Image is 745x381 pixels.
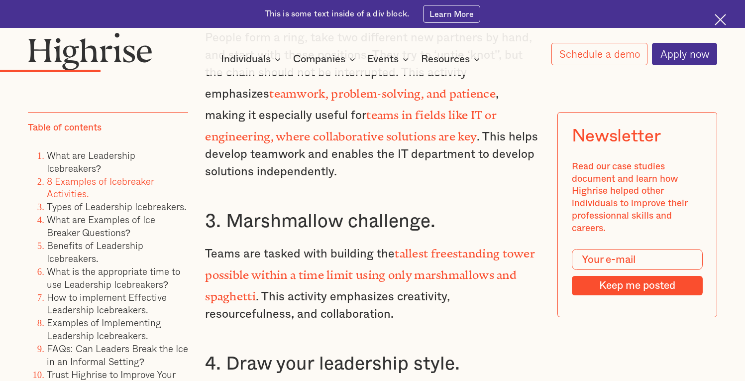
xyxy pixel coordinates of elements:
div: Read our case studies document and learn how Highrise helped other individuals to improve their p... [571,160,702,235]
a: Examples of Implementing Leadership Icebreakers. [47,315,161,343]
div: Events [367,53,399,65]
a: Learn More [423,5,480,23]
p: Teams are tasked with building the . This activity emphasizes creativity, resourcefulness, and co... [205,242,539,323]
a: Types of Leadership Icebreakers. [47,199,187,214]
h3: 3. Marshmallow challenge. [205,210,539,234]
a: Schedule a demo [551,43,647,65]
form: Modal Form [571,249,702,295]
strong: tallest freestanding tower possible within a time limit using only marshmallows and spaghetti [205,247,535,297]
div: Companies [293,53,345,65]
a: How to implement Effective Leadership Icebreakers. [47,289,167,317]
h3: 4. Draw your leadership style. [205,353,539,376]
div: Individuals [221,53,271,65]
div: Table of contents [28,122,102,134]
a: What are Leadership Icebreakers? [47,148,135,175]
img: Cross icon [715,14,726,25]
div: Companies [293,53,358,65]
div: Newsletter [571,127,660,147]
a: Apply now [652,43,717,66]
div: Individuals [221,53,284,65]
a: 8 Examples of Icebreaker Activities. [47,173,154,201]
a: Benefits of Leadership Icebreakers. [47,238,143,265]
input: Keep me posted [571,276,702,295]
input: Your e-mail [571,249,702,270]
strong: teamwork, problem-solving, and patience [269,87,496,94]
p: People form a ring, take two different new partners by hand, and start with these positions. They... [205,29,539,181]
div: Resources [421,53,483,65]
div: Events [367,53,412,65]
a: What are Examples of Ice Breaker Questions? [47,212,155,240]
div: Resources [421,53,470,65]
a: FAQs: Can Leaders Break the Ice in an Informal Setting? [47,341,188,369]
img: Highrise logo [28,32,152,70]
a: What is the appropriate time to use Leadership Icebreakers? [47,264,180,291]
div: This is some text inside of a div block. [265,8,410,19]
